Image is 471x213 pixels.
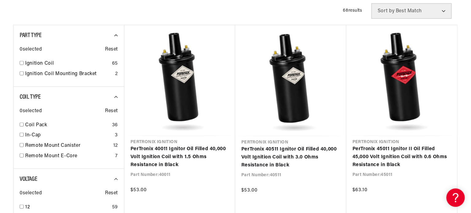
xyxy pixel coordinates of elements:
[20,107,42,115] span: 0 selected
[115,70,118,78] div: 2
[25,121,110,129] a: Coil Pack
[112,60,118,68] div: 65
[25,152,113,160] a: Remote Mount E-Core
[130,145,229,169] a: PerTronix 40011 Ignitor Oil Filled 40,000 Volt Ignition Coil with 1.5 Ohms Resistance in Black
[25,142,111,150] a: Remote Mount Canister
[20,189,42,197] span: 0 selected
[20,32,41,39] span: Part Type
[105,189,118,197] span: Reset
[378,9,395,13] span: Sort by
[25,131,112,139] a: In-Cap
[20,176,37,182] span: Voltage
[343,8,362,13] span: 68 results
[372,3,452,19] select: Sort by
[113,142,118,150] div: 12
[105,107,118,115] span: Reset
[241,146,340,169] a: PerTronix 40511 Ignitor Oil Filled 40,000 Volt Ignition Coil with 3.0 Ohms Resistance in Black
[115,131,118,139] div: 3
[112,121,118,129] div: 36
[105,46,118,54] span: Reset
[115,152,118,160] div: 7
[25,203,110,211] a: 12
[352,145,451,169] a: PerTronix 45011 Ignitor II Oil Filled 45,000 Volt Ignition Coil with 0.6 Ohms Resistance in Black
[112,203,118,211] div: 59
[20,94,41,100] span: Coil Type
[25,70,113,78] a: Ignition Coil Mounting Bracket
[20,46,42,54] span: 0 selected
[25,60,110,68] a: Ignition Coil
